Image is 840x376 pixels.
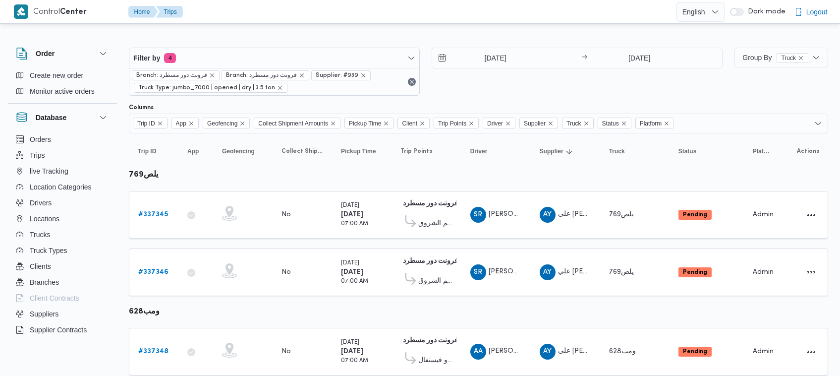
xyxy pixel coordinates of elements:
[524,118,546,129] span: Supplier
[803,344,819,360] button: Actions
[316,71,358,80] span: Supplier: #939
[156,6,183,18] button: Trips
[129,104,154,112] label: Columns
[134,83,287,93] span: Truck Type: jumbo_7000 | opened | dry | 3.5 ton
[129,308,160,315] b: ومب628
[30,197,52,209] span: Drivers
[753,269,774,275] span: Admin
[602,118,619,129] span: Status
[30,340,55,352] span: Devices
[664,121,670,126] button: Remove Platform from selection in this group
[360,72,366,78] button: remove selected entity
[30,165,68,177] span: live Tracking
[30,324,87,336] span: Supplier Contracts
[239,121,245,126] button: Remove Geofencing from selection in this group
[744,8,785,16] span: Dark mode
[188,121,194,126] button: Remove App from selection in this group
[383,121,389,126] button: Remove Pickup Time from selection in this group
[12,227,113,243] button: Trucks
[474,264,482,280] span: SR
[489,211,604,217] span: [PERSON_NAME] [PERSON_NAME]
[12,322,113,338] button: Supplier Contracts
[337,143,387,159] button: Pickup Time
[12,274,113,290] button: Branches
[403,258,458,264] b: فرونت دور مسطرد
[432,48,545,68] input: Press the down key to open a popover containing a calendar.
[489,268,604,275] span: [PERSON_NAME] [PERSON_NAME]
[590,48,689,68] input: Press the down key to open a popover containing a calendar.
[36,48,55,60] h3: Order
[777,53,808,63] span: Truck
[470,207,486,223] div: Samai Rzq Hana Rzq
[138,211,168,218] b: # 337345
[12,83,113,99] button: Monitor active orders
[30,133,51,145] span: Orders
[277,85,283,91] button: remove selected entity
[30,85,95,97] span: Monitor active orders
[814,120,822,127] button: Open list of options
[8,67,117,103] div: Order
[621,121,627,126] button: Remove Status from selection in this group
[734,48,828,67] button: Group ByTruckremove selected entity
[418,275,452,287] span: قسم الشروق
[30,69,83,81] span: Create new order
[12,258,113,274] button: Clients
[781,54,796,63] span: Truck
[540,207,556,223] div: Ali Yhaii Ali Muhran Hasanin
[12,67,113,83] button: Create new order
[330,121,336,126] button: Remove Collect Shipment Amounts from selection in this group
[341,348,363,355] b: [DATE]
[470,344,486,360] div: Alaaa Aldin Hussain Ala Hussain
[609,348,636,355] span: ومب628
[138,269,168,275] b: # 337346
[344,118,393,128] span: Pickup Time
[132,70,220,80] span: Branch: فرونت دور مسطرد
[519,118,558,128] span: Supplier
[226,71,297,80] span: Branch: فرونت دور مسطرد
[470,147,488,155] span: Driver
[12,163,113,179] button: live Tracking
[281,210,291,219] div: No
[483,118,515,128] span: Driver
[164,53,176,63] span: 4 active filters
[400,147,432,155] span: Trip Points
[402,118,417,129] span: Client
[434,118,479,128] span: Trip Points
[609,147,625,155] span: Truck
[12,243,113,258] button: Truck Types
[136,71,207,80] span: Branch: فرونت دور مسطرد
[10,336,42,366] iframe: chat widget
[558,348,687,354] span: علي [PERSON_NAME] [PERSON_NAME]
[540,147,563,155] span: Supplier; Sorted in descending order
[222,70,309,80] span: Branch: فرونت دور مسطرد
[128,6,158,18] button: Home
[640,118,662,129] span: Platform
[138,346,168,358] a: #337348
[543,264,552,280] span: AY
[540,264,556,280] div: Ali Yhaii Ali Muhran Hasanin
[548,121,554,126] button: Remove Supplier from selection in this group
[468,121,474,126] button: Remove Trip Points from selection in this group
[138,348,168,355] b: # 337348
[254,118,340,128] span: Collect Shipment Amounts
[30,276,59,288] span: Branches
[609,269,634,275] span: يلص769
[583,121,589,126] button: Remove Truck from selection in this group
[678,347,712,357] span: Pending
[138,209,168,221] a: #337345
[798,55,804,61] button: remove selected entity
[678,267,712,277] span: Pending
[138,83,275,92] span: Truck Type: jumbo_7000 | opened | dry | 3.5 ton
[281,347,291,356] div: No
[133,118,168,128] span: Trip ID
[540,344,556,360] div: Ali Yhaii Ali Muhran Hasanin
[797,147,819,155] span: Actions
[349,118,381,129] span: Pickup Time
[418,355,452,367] span: كارفور كايرو فيستفال
[258,118,328,129] span: Collect Shipment Amounts
[466,143,526,159] button: Driver
[341,340,359,345] small: [DATE]
[171,118,199,128] span: App
[487,118,503,129] span: Driver
[403,200,458,207] b: فرونت دور مسطرد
